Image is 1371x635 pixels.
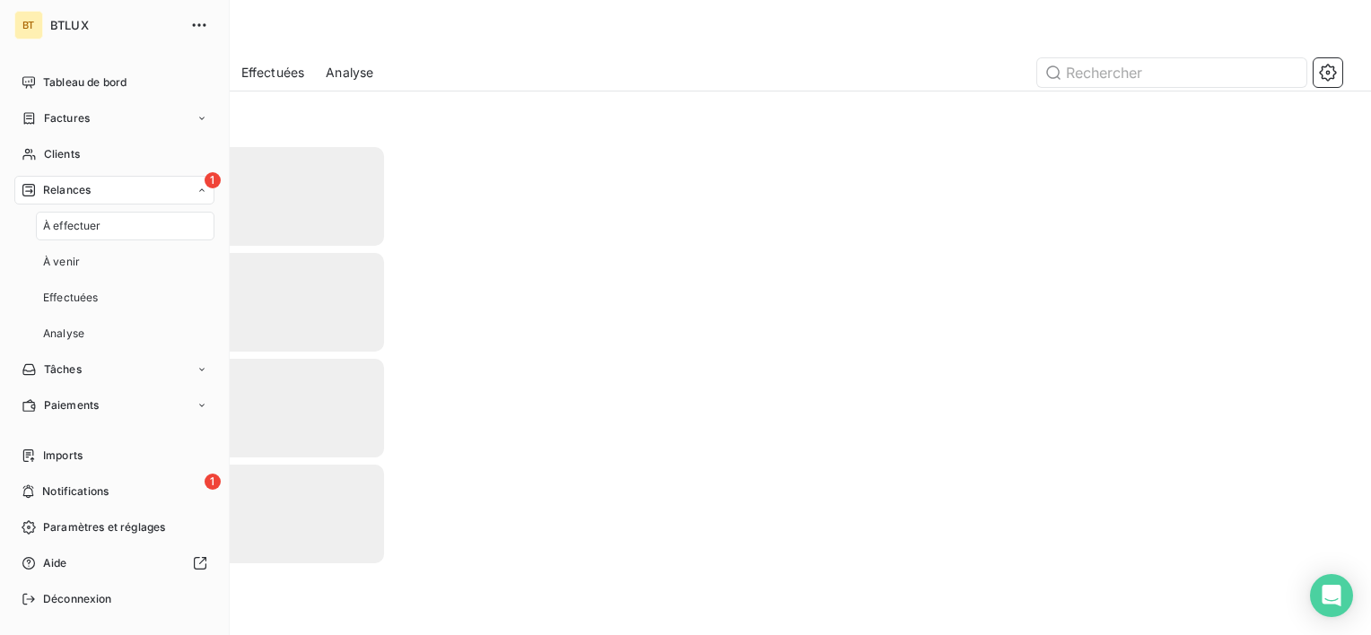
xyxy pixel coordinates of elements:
[241,64,305,82] span: Effectuées
[43,326,84,342] span: Analyse
[1310,574,1353,617] div: Open Intercom Messenger
[43,254,80,270] span: À venir
[44,397,99,413] span: Paiements
[43,290,99,306] span: Effectuées
[205,474,221,490] span: 1
[205,172,221,188] span: 1
[44,146,80,162] span: Clients
[43,591,112,607] span: Déconnexion
[43,555,67,571] span: Aide
[50,18,179,32] span: BTLUX
[43,519,165,535] span: Paramètres et réglages
[43,74,127,91] span: Tableau de bord
[43,182,91,198] span: Relances
[326,64,373,82] span: Analyse
[44,361,82,378] span: Tâches
[42,483,109,500] span: Notifications
[14,549,214,578] a: Aide
[43,448,83,464] span: Imports
[44,110,90,126] span: Factures
[14,11,43,39] div: BT
[43,218,101,234] span: À effectuer
[1037,58,1306,87] input: Rechercher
